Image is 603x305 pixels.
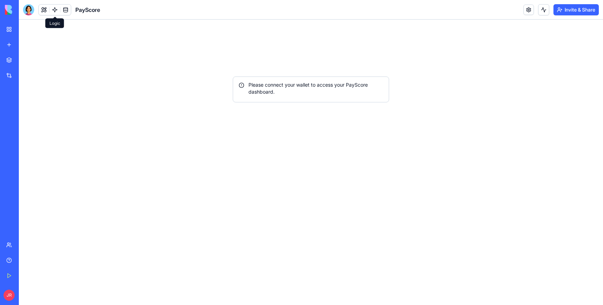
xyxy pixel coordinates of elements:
span: PayScore [75,6,100,14]
span: JR [3,290,15,301]
img: logo [5,5,48,15]
div: Logic [45,19,64,28]
button: Invite & Share [553,4,599,15]
div: Please connect your wallet to access your PayScore dashboard. [220,62,364,76]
